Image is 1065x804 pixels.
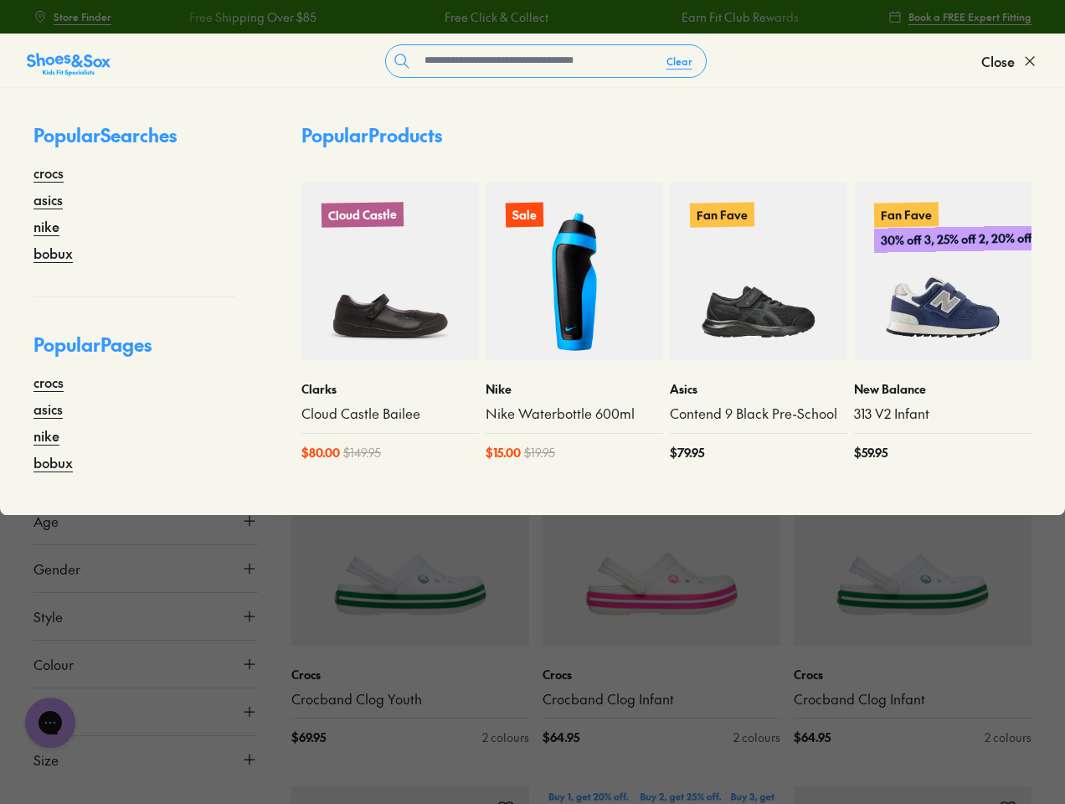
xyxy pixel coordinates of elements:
span: $ 15.00 [486,444,521,461]
p: Fan Fave [690,202,754,227]
p: 30% off 3, 25% off 2, 20% off 1 [874,225,1046,253]
a: asics [33,399,63,419]
a: bobux [33,243,73,263]
a: Shoes &amp; Sox [27,48,111,75]
p: New Balance [854,380,1032,398]
button: Clear [653,46,706,76]
p: Asics [670,380,847,398]
a: Crocband Clog Infant [543,690,780,709]
p: Crocs [543,666,780,683]
button: Size [33,736,258,783]
a: New In30% off 3, 25% off 2, 20% off 1 [543,408,780,646]
span: Gender [33,559,80,579]
span: $ 64.95 [794,729,831,746]
span: Age [33,511,59,531]
a: Fan Fave30% off 3, 25% off 2, 20% off 1 [854,183,1032,360]
p: Cloud Castle [322,202,404,228]
button: Colour [33,641,258,688]
a: Book a FREE Expert Fitting [888,2,1032,32]
a: Nike Waterbottle 600ml [486,405,663,423]
a: bobux [33,452,73,472]
a: New In30% off 3, 25% off 2, 20% off 1 [794,408,1032,646]
span: $ 69.95 [291,729,326,746]
p: Crocs [291,666,529,683]
button: Gender [33,545,258,592]
p: Popular Searches [33,121,234,162]
div: 2 colours [733,729,780,746]
span: $ 19.95 [524,444,555,461]
a: Crocband Clog Infant [794,690,1032,709]
a: 313 V2 Infant [854,405,1032,423]
span: Book a FREE Expert Fitting [908,9,1032,24]
p: Clarks [301,380,479,398]
span: Close [981,51,1015,71]
p: Sale [506,203,543,228]
a: Free Shipping Over $85 [167,8,294,26]
iframe: Gorgias live chat messenger [17,692,84,754]
button: Close [981,43,1038,80]
p: Nike [486,380,663,398]
a: crocs [33,372,64,392]
a: crocs [33,162,64,183]
span: Size [33,750,59,770]
p: Popular Products [301,121,442,149]
a: nike [33,216,59,236]
img: SNS_Logo_Responsive.svg [27,51,111,78]
span: $ 149.95 [343,444,381,461]
a: nike [33,425,59,446]
p: Crocs [794,666,1032,683]
a: Crocband Clog Youth [291,690,529,709]
a: Fan Fave [670,183,847,360]
a: Earn Fit Club Rewards [658,8,775,26]
a: Sale [486,183,663,360]
span: Colour [33,654,74,674]
a: Free Click & Collect [422,8,526,26]
span: $ 79.95 [670,444,704,461]
span: $ 80.00 [301,444,340,461]
div: 2 colours [985,729,1032,746]
button: Price [33,688,258,735]
span: Store Finder [54,9,111,24]
span: Style [33,606,63,626]
button: Style [33,593,258,640]
a: Contend 9 Black Pre-School [670,405,847,423]
p: Popular Pages [33,331,234,372]
a: Store Finder [33,2,111,32]
a: Cloud Castle [301,183,479,360]
span: $ 64.95 [543,729,579,746]
a: asics [33,189,63,209]
button: Age [33,497,258,544]
a: New In30% off 3, 25% off 2, 20% off 1 [291,408,529,646]
p: Fan Fave [874,202,939,227]
div: 2 colours [482,729,529,746]
span: $ 59.95 [854,444,887,461]
a: Cloud Castle Bailee [301,405,479,423]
